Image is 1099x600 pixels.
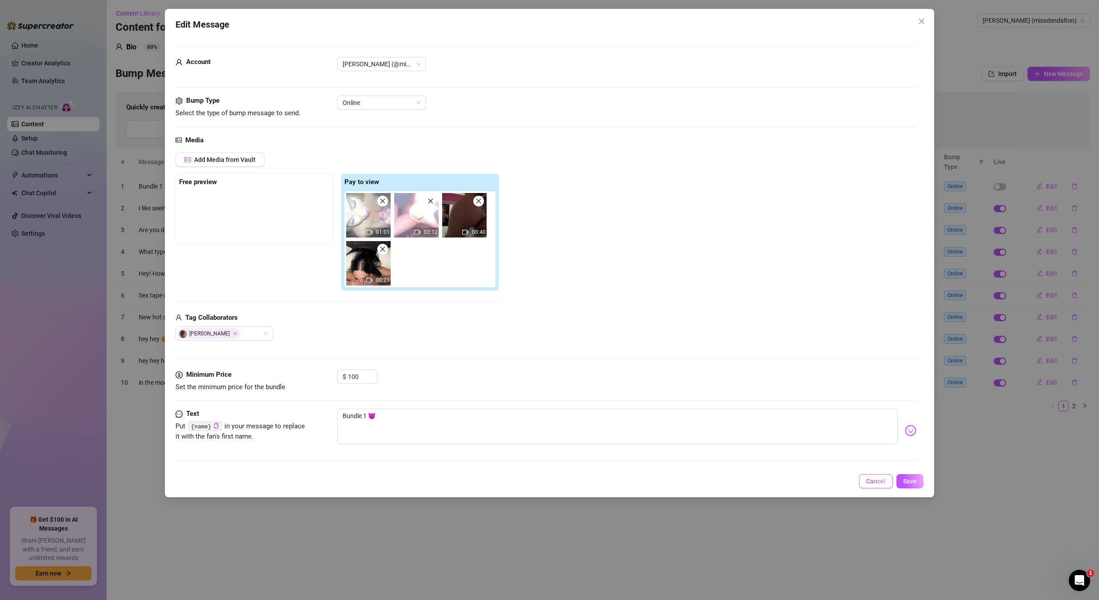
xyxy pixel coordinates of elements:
[179,330,187,338] img: avatar.jpg
[184,157,191,163] span: picture
[915,14,929,28] button: Close
[394,193,439,238] img: media
[343,57,421,71] span: Denise (@missdendalton)
[188,422,222,431] code: {name}
[376,229,390,235] span: 01:01
[1087,570,1094,577] span: 1
[380,198,386,204] span: close
[346,241,391,286] div: 00:21
[472,229,486,235] span: 00:40
[915,18,929,25] span: Close
[896,474,923,488] button: Save
[394,193,439,238] div: 02:12
[424,229,438,235] span: 02:12
[442,193,487,238] div: 00:40
[176,96,183,106] span: setting
[176,422,305,441] span: Put in your message to replace it with the fan's first name.
[866,478,886,485] span: Cancel
[177,328,240,339] span: [PERSON_NAME]
[1069,570,1090,591] iframe: Intercom live chat
[176,409,183,419] span: message
[176,383,285,391] span: Set the minimum price for the bundle
[176,18,229,32] span: Edit Message
[428,198,434,204] span: close
[442,193,487,238] img: media
[186,410,199,418] strong: Text
[414,229,420,235] span: video-camera
[337,409,898,444] textarea: Bundle 1 😈
[476,198,482,204] span: close
[366,229,372,235] span: video-camera
[918,18,925,25] span: close
[194,156,256,163] span: Add Media from Vault
[186,370,232,379] strong: Minimum Price
[233,331,237,336] span: Close
[185,136,204,144] strong: Media
[176,313,182,323] span: user
[186,58,211,66] strong: Account
[903,478,917,485] span: Save
[346,193,391,238] div: 01:01
[213,423,219,430] button: Click to Copy
[344,178,379,186] strong: Pay to view
[176,57,183,68] span: user
[176,153,264,167] button: Add Media from Vault
[179,178,217,186] strong: Free preview
[462,229,468,235] span: video-camera
[376,277,390,283] span: 00:21
[380,246,386,252] span: close
[176,109,300,117] span: Select the type of bump message to send.
[186,97,220,105] strong: Bump Type
[346,241,391,286] img: media
[176,135,182,146] span: picture
[905,425,916,436] img: svg%3e
[859,474,893,488] button: Cancel
[366,277,372,283] span: video-camera
[176,370,183,380] span: dollar
[343,96,421,109] span: Online
[346,193,391,238] img: media
[213,423,219,429] span: copy
[185,314,238,322] strong: Tag Collaborators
